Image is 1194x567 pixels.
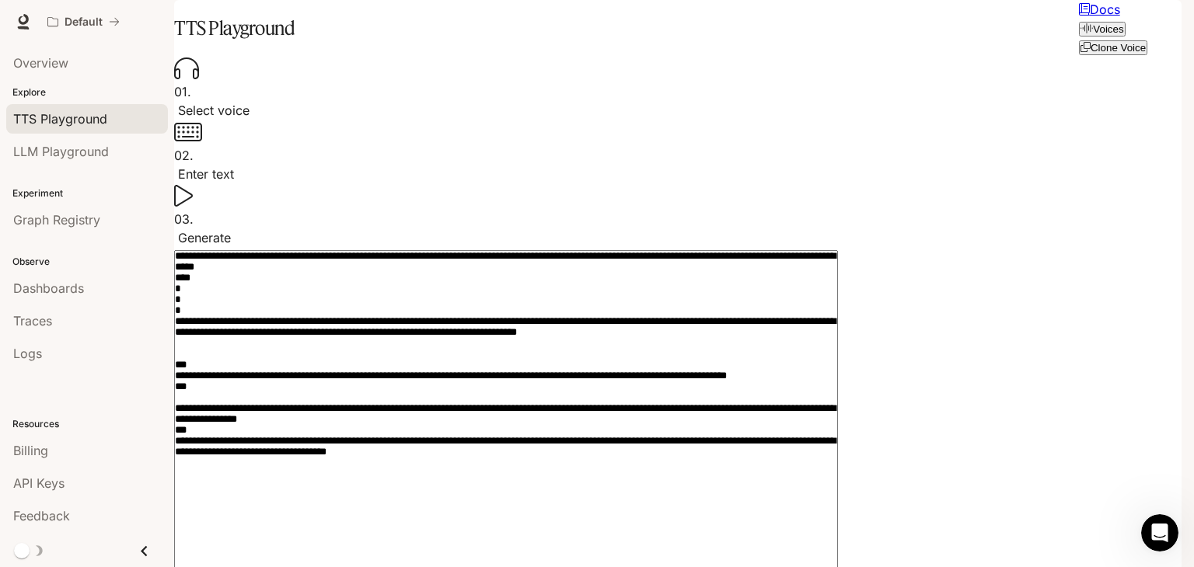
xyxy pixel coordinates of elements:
p: Generate [174,228,1182,247]
a: Docs [1079,2,1120,17]
p: Default [65,16,103,29]
p: Enter text [174,165,1182,183]
p: 0 3 . [174,210,1182,228]
h1: TTS Playground [174,12,295,43]
p: 0 1 . [174,82,1182,101]
iframe: Intercom live chat [1141,514,1178,551]
button: Clone Voice [1079,40,1147,55]
p: Select voice [174,101,1182,120]
p: 0 2 . [174,146,1182,165]
button: Voices [1079,22,1126,37]
button: All workspaces [40,6,127,37]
